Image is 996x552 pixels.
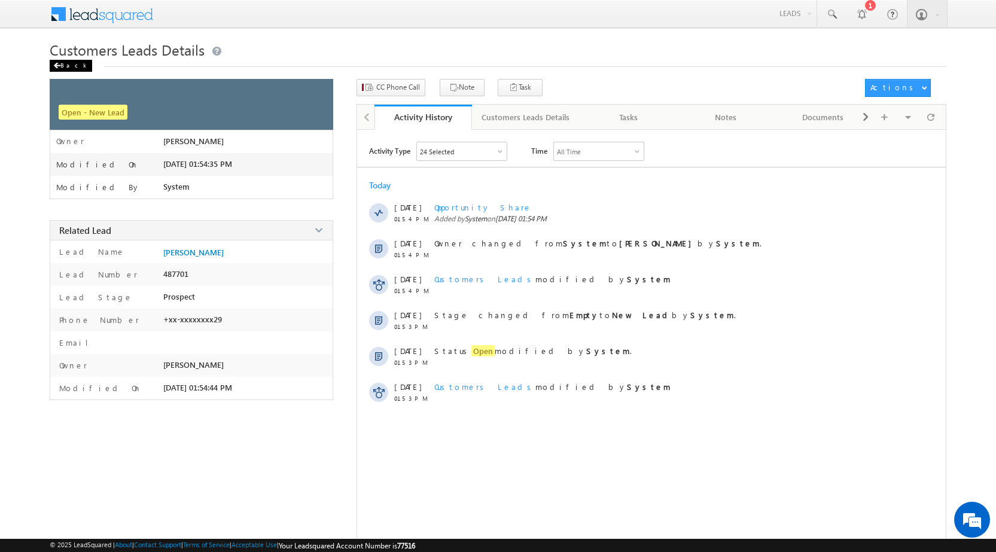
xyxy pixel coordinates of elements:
strong: System [563,238,607,248]
button: Task [498,79,543,96]
strong: System [586,346,630,356]
a: Tasks [580,105,678,130]
a: Activity History [374,105,472,130]
label: Lead Number [56,269,138,279]
div: Actions [870,82,918,93]
a: About [115,541,132,548]
span: CC Phone Call [376,82,420,93]
a: Terms of Service [183,541,230,548]
a: Acceptable Use [232,541,277,548]
strong: System [627,382,671,392]
span: [DATE] 01:54:35 PM [163,159,232,169]
label: Owner [56,360,87,370]
div: Minimize live chat window [196,6,225,35]
span: System [163,182,190,191]
button: Actions [865,79,931,97]
div: Owner Changed,Status Changed,Stage Changed,Source Changed,Notes & 19 more.. [417,142,507,160]
span: Customers Leads [434,274,535,284]
button: CC Phone Call [357,79,425,96]
label: Modified On [56,160,139,169]
div: Today [369,179,408,191]
strong: Empty [569,310,599,320]
a: Notes [678,105,775,130]
span: 77516 [397,541,415,550]
span: Related Lead [59,224,111,236]
span: [PERSON_NAME] [163,136,224,146]
span: modified by [434,274,671,284]
span: [DATE] [394,310,421,320]
label: Email [56,337,98,347]
span: Prospect [163,292,195,301]
span: +xx-xxxxxxxx29 [163,315,222,324]
strong: System [716,238,760,248]
span: 01:54 PM [394,251,430,258]
span: [DATE] 01:54:44 PM [163,383,232,392]
label: Phone Number [56,315,139,325]
span: Customers Leads Details [50,40,205,59]
div: Tasks [590,110,667,124]
span: 01:53 PM [394,395,430,402]
span: [DATE] [394,382,421,392]
span: Status modified by . [434,345,632,356]
label: Owner [56,136,84,146]
div: Activity History [383,111,463,123]
label: Lead Stage [56,292,133,302]
span: Open - New Lead [59,105,127,120]
div: Back [50,60,92,72]
div: All Time [557,148,581,155]
span: modified by [434,382,671,392]
div: Notes [687,110,764,124]
span: Added by on [434,214,896,223]
span: [DATE] [394,238,421,248]
span: Owner changed from to by . [434,238,762,248]
span: [DATE] [394,274,421,284]
label: Modified On [56,383,142,393]
span: [PERSON_NAME] [163,360,224,370]
span: Stage changed from to by . [434,310,736,320]
span: Activity Type [369,142,410,160]
span: Open [471,345,495,356]
div: Customers Leads Details [482,110,569,124]
span: 01:53 PM [394,359,430,366]
div: Chat with us now [62,63,201,78]
span: 01:53 PM [394,323,430,330]
strong: [PERSON_NAME] [619,238,697,248]
label: Lead Name [56,246,125,257]
strong: System [690,310,734,320]
span: [DATE] 01:54 PM [495,214,547,223]
span: © 2025 LeadSquared | | | | | [50,541,415,550]
span: Customers Leads [434,382,535,392]
strong: New Lead [612,310,672,320]
span: 01:54 PM [394,287,430,294]
a: Contact Support [134,541,181,548]
div: Documents [784,110,861,124]
span: 487701 [163,269,188,279]
span: [DATE] [394,346,421,356]
span: System [465,214,487,223]
a: [PERSON_NAME] [163,248,224,257]
span: Your Leadsquared Account Number is [279,541,415,550]
label: Modified By [56,182,141,192]
span: Opportunity Share [434,202,532,212]
strong: System [627,274,671,284]
img: d_60004797649_company_0_60004797649 [20,63,50,78]
a: Customers Leads Details [472,105,580,130]
span: Time [531,142,547,160]
span: [DATE] [394,202,421,212]
div: 24 Selected [420,148,454,155]
textarea: Type your message and hit 'Enter' [16,111,218,358]
button: Note [440,79,485,96]
span: 01:54 PM [394,215,430,222]
em: Start Chat [163,368,217,385]
a: Documents [775,105,872,130]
